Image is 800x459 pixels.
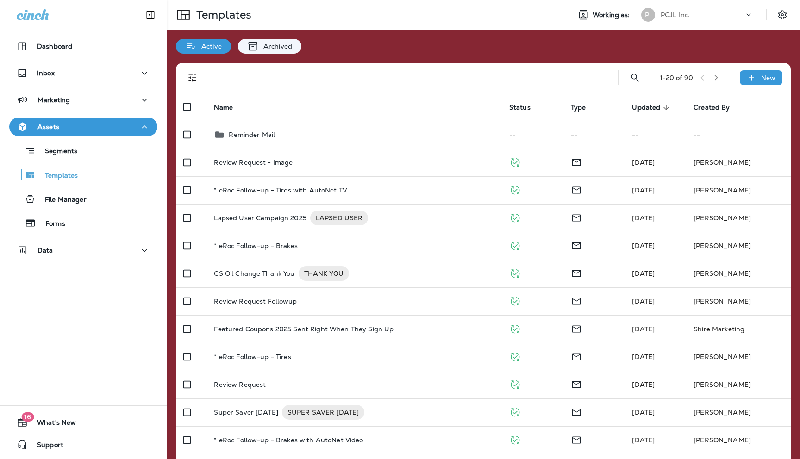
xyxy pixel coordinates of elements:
span: Email [571,185,582,193]
p: Lapsed User Campaign 2025 [214,211,306,225]
span: Email [571,407,582,416]
button: Search Templates [626,68,644,87]
p: Marketing [37,96,70,104]
span: [DATE] [632,186,655,194]
button: Filters [183,68,202,87]
span: SUPER SAVER [DATE] [282,408,365,417]
td: [PERSON_NAME] [686,232,791,260]
span: Shire Marketing [632,436,655,444]
span: Email [571,268,582,277]
td: [PERSON_NAME] [686,426,791,454]
span: Status [509,103,543,112]
div: LAPSED USER [310,211,369,225]
p: Templates [36,172,78,180]
button: Settings [774,6,791,23]
button: Inbox [9,64,157,82]
p: Data [37,247,53,254]
td: -- [686,121,791,149]
span: THANK YOU [299,269,349,278]
p: Super Saver [DATE] [214,405,278,420]
span: Support [28,441,63,452]
p: CS Oil Change Thank You [214,266,294,281]
span: Updated [632,104,660,112]
td: [PERSON_NAME] [686,176,791,204]
span: Type [571,103,598,112]
p: Forms [36,220,65,229]
p: * eRoc Follow-up - Brakes with AutoNet Video [214,436,363,444]
span: Published [509,157,521,166]
p: PCJL Inc. [661,11,690,19]
span: Email [571,435,582,443]
p: Reminder Mail [229,131,275,138]
span: Published [509,435,521,443]
span: LAPSED USER [310,213,369,223]
button: File Manager [9,189,157,209]
button: Segments [9,141,157,161]
td: [PERSON_NAME] [686,204,791,232]
p: Review Request [214,381,266,388]
p: Archived [259,43,292,50]
span: Email [571,241,582,249]
span: Email [571,379,582,388]
span: Published [509,213,521,221]
button: 16What's New [9,413,157,432]
span: [DATE] [632,353,655,361]
span: Published [509,241,521,249]
p: * eRoc Follow-up - Tires [214,353,291,360]
span: Working as: [593,11,632,19]
span: Published [509,268,521,277]
span: Jennifer Welch [632,297,655,305]
span: Published [509,379,521,388]
p: Review Request - Image [214,159,293,166]
button: Collapse Sidebar [137,6,163,24]
span: Published [509,407,521,416]
span: Email [571,296,582,304]
td: [PERSON_NAME] [686,260,791,287]
p: Dashboard [37,43,72,50]
div: THANK YOU [299,266,349,281]
span: Shire Marketing [632,325,655,333]
button: Data [9,241,157,260]
span: Published [509,185,521,193]
span: [DATE] [632,269,655,278]
td: -- [502,121,563,149]
span: Type [571,104,586,112]
span: Jennifer Welch [632,380,655,389]
button: Dashboard [9,37,157,56]
p: * eRoc Follow-up - Tires with AutoNet TV [214,186,347,194]
span: What's New [28,419,76,430]
span: Logan Chugg [632,214,655,222]
span: Shire Marketing [632,242,655,250]
p: New [761,74,775,81]
div: 1 - 20 of 90 [660,74,693,81]
button: Templates [9,165,157,185]
span: Status [509,104,531,112]
span: Published [509,296,521,304]
td: -- [563,121,625,149]
p: Segments [36,147,77,156]
td: [PERSON_NAME] [686,149,791,176]
p: Templates [193,8,251,22]
button: Marketing [9,91,157,109]
span: Updated [632,103,672,112]
span: Shire Marketing [632,408,655,416]
td: Shire Marketing [686,315,791,343]
span: Email [571,352,582,360]
td: [PERSON_NAME] [686,398,791,426]
button: Forms [9,213,157,233]
p: Featured Coupons 2025 Sent Right When They Sign Up [214,325,394,333]
span: Email [571,324,582,332]
span: Name [214,104,233,112]
p: Active [197,43,222,50]
span: Created By [694,104,730,112]
span: Published [509,352,521,360]
span: Name [214,103,245,112]
button: Support [9,435,157,454]
span: Email [571,213,582,221]
button: Assets [9,118,157,136]
p: * eRoc Follow-up - Brakes [214,242,298,249]
p: Assets [37,123,59,130]
td: [PERSON_NAME] [686,287,791,315]
td: [PERSON_NAME] [686,343,791,371]
div: PI [641,8,655,22]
